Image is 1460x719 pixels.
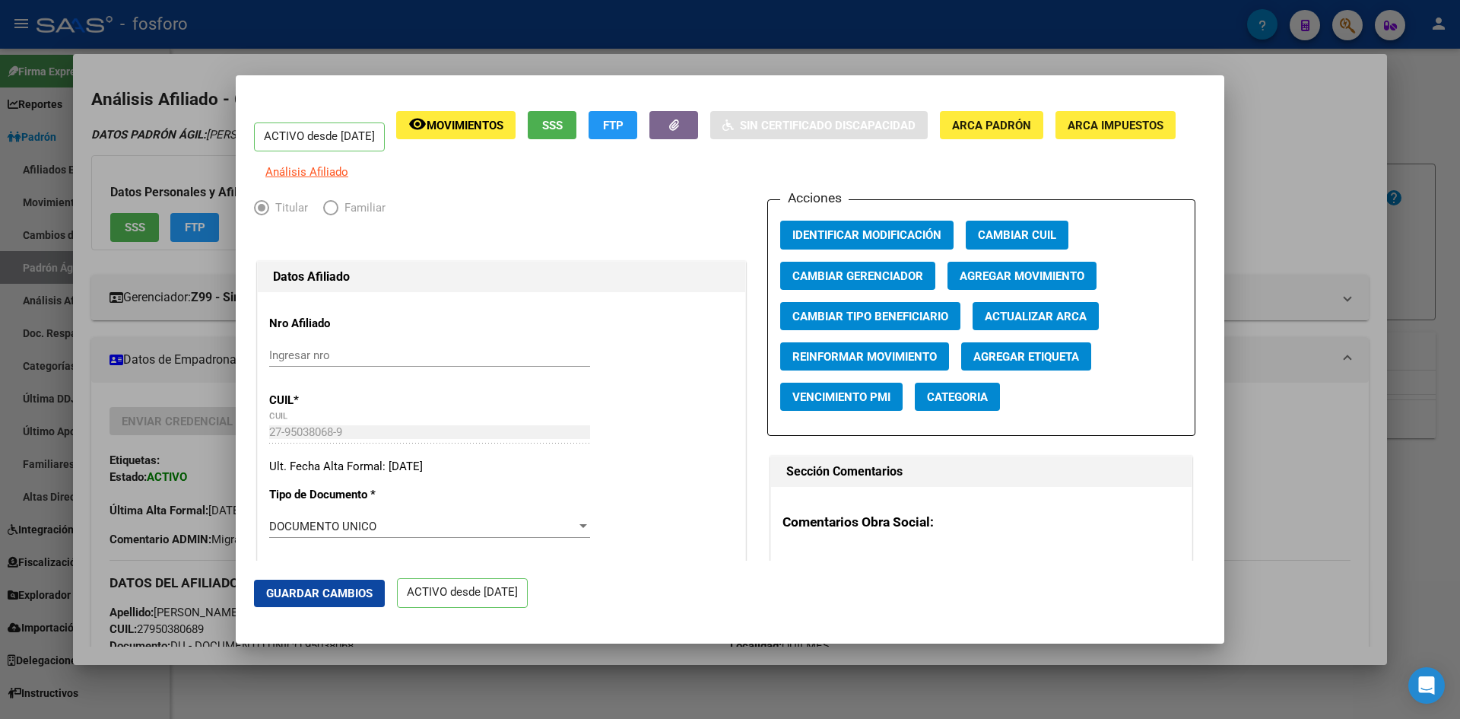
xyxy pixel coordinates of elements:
span: Cambiar Gerenciador [792,269,923,283]
div: Ult. Fecha Alta Formal: [DATE] [269,458,734,476]
button: Categoria [915,383,1000,411]
button: ARCA Padrón [940,111,1043,139]
button: Identificar Modificación [780,221,954,249]
button: Reinformar Movimiento [780,342,949,371]
span: Agregar Movimiento [960,269,1084,283]
span: Categoria [927,390,988,404]
span: Familiar [338,199,386,217]
span: Cambiar CUIL [978,229,1056,243]
button: Cambiar Tipo Beneficiario [780,302,960,330]
button: Vencimiento PMI [780,383,903,411]
span: Agregar Etiqueta [973,350,1079,364]
button: Agregar Etiqueta [961,342,1091,371]
h3: Acciones [780,188,849,208]
p: ACTIVO desde [DATE] [397,578,528,608]
span: Guardar Cambios [266,587,373,600]
button: Guardar Cambios [254,580,385,607]
span: Actualizar ARCA [985,310,1087,323]
span: Análisis Afiliado [265,165,348,179]
h3: Comentarios Obra Social: [782,512,1180,532]
span: Vencimiento PMI [792,390,890,404]
mat-icon: remove_red_eye [408,115,427,133]
h1: Datos Afiliado [273,268,730,286]
button: Agregar Movimiento [947,262,1097,290]
span: FTP [603,119,624,132]
span: Identificar Modificación [792,229,941,243]
button: Cambiar Gerenciador [780,262,935,290]
span: Movimientos [427,119,503,132]
span: Cambiar Tipo Beneficiario [792,310,948,323]
p: ACTIVO desde [DATE] [254,122,385,152]
span: ARCA Padrón [952,119,1031,132]
button: FTP [589,111,637,139]
mat-radio-group: Elija una opción [254,204,401,218]
button: Movimientos [396,111,516,139]
button: SSS [528,111,576,139]
button: ARCA Impuestos [1055,111,1176,139]
span: ARCA Impuestos [1068,119,1163,132]
p: CUIL [269,392,408,409]
button: Actualizar ARCA [973,302,1099,330]
span: Titular [269,199,308,217]
div: Open Intercom Messenger [1408,667,1445,704]
p: Nro Afiliado [269,315,408,332]
span: Reinformar Movimiento [792,350,937,364]
button: Cambiar CUIL [966,221,1068,249]
button: Sin Certificado Discapacidad [710,111,928,139]
h1: Sección Comentarios [786,463,1176,481]
p: Tipo de Documento * [269,486,408,504]
span: DOCUMENTO UNICO [269,520,376,533]
span: Sin Certificado Discapacidad [740,119,916,132]
span: SSS [542,119,563,132]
